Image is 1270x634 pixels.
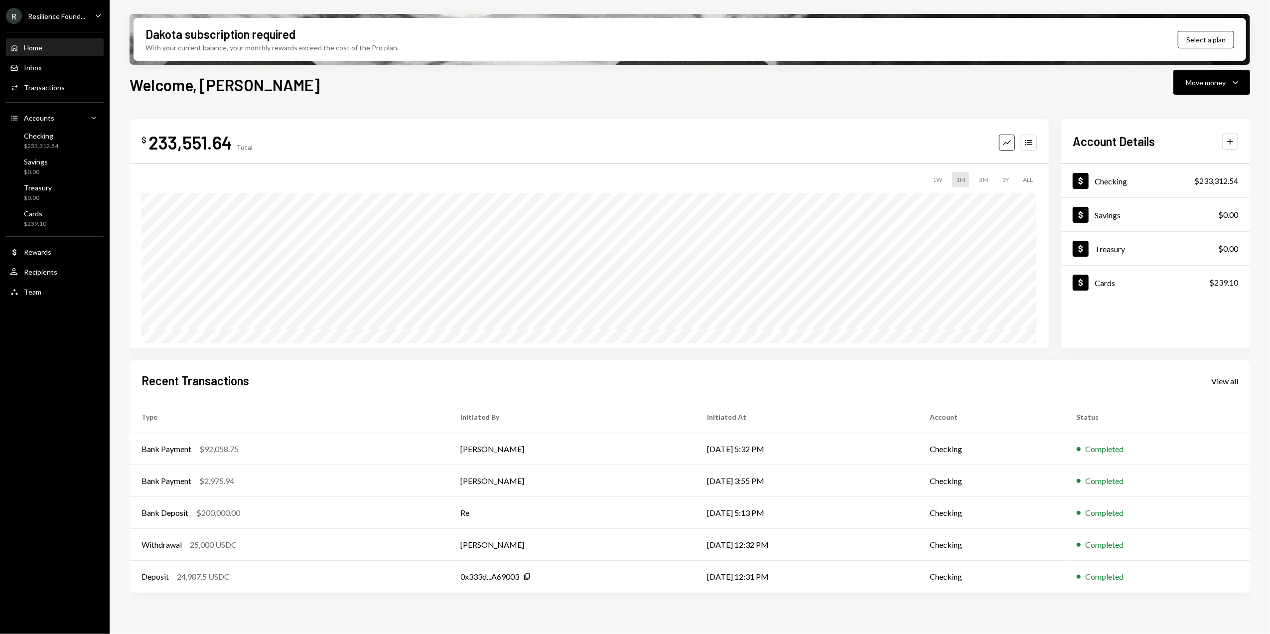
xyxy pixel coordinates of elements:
div: Cards [24,209,46,218]
h2: Account Details [1073,133,1155,150]
div: Recipients [24,268,57,276]
th: Status [1065,401,1250,433]
a: Savings$0.00 [1061,198,1250,231]
div: 233,551.64 [148,131,232,154]
div: Rewards [24,248,51,256]
div: Home [24,43,42,52]
div: Withdrawal [141,539,182,551]
a: Recipients [6,263,104,281]
td: [PERSON_NAME] [448,465,695,497]
a: Treasury$0.00 [1061,232,1250,265]
td: [DATE] 12:31 PM [695,561,918,593]
div: Treasury [24,183,52,192]
div: Move money [1186,77,1226,88]
th: Account [918,401,1065,433]
div: Checking [24,132,58,140]
a: Checking$233,312.54 [6,129,104,153]
a: View all [1211,375,1238,386]
div: Savings [24,158,48,166]
td: [PERSON_NAME] [448,433,695,465]
div: 1M [952,172,969,187]
button: Move money [1173,70,1250,95]
div: Checking [1095,176,1127,186]
div: $0.00 [24,194,52,202]
div: Transactions [24,83,65,92]
div: 1Y [998,172,1013,187]
a: Inbox [6,58,104,76]
div: View all [1211,376,1238,386]
div: Deposit [141,571,169,583]
div: ALL [1019,172,1037,187]
div: Inbox [24,63,42,72]
h2: Recent Transactions [141,372,249,389]
div: $239.10 [24,220,46,228]
div: With your current balance, your monthly rewards exceed the cost of the Pro plan. [145,42,399,53]
td: [DATE] 12:32 PM [695,529,918,561]
td: Checking [918,561,1065,593]
div: Cards [1095,278,1115,288]
div: Accounts [24,114,54,122]
div: $0.00 [1218,243,1238,255]
div: Completed [1086,571,1124,583]
div: $233,312.54 [1194,175,1238,187]
a: Checking$233,312.54 [1061,164,1250,197]
div: 0x333d...A69003 [460,571,519,583]
td: [DATE] 5:13 PM [695,497,918,529]
div: $0.00 [24,168,48,176]
a: Savings$0.00 [6,155,104,178]
a: Accounts [6,109,104,127]
td: [PERSON_NAME] [448,529,695,561]
div: $239.10 [1209,277,1238,289]
th: Initiated By [448,401,695,433]
div: R [6,8,22,24]
div: Bank Payment [141,475,191,487]
td: Checking [918,529,1065,561]
a: Team [6,283,104,301]
div: $200,000.00 [196,507,240,519]
div: 3M [975,172,992,187]
button: Select a plan [1178,31,1234,48]
div: Bank Deposit [141,507,188,519]
td: [DATE] 3:55 PM [695,465,918,497]
th: Type [130,401,448,433]
div: 1W [929,172,946,187]
div: Completed [1086,507,1124,519]
a: Rewards [6,243,104,261]
a: Home [6,38,104,56]
div: $233,312.54 [24,142,58,151]
div: $ [141,135,146,145]
td: Checking [918,465,1065,497]
div: Savings [1095,210,1121,220]
a: Cards$239.10 [6,206,104,230]
th: Initiated At [695,401,918,433]
div: Completed [1086,539,1124,551]
div: $92,058.75 [199,443,239,455]
td: Checking [918,497,1065,529]
td: Re [448,497,695,529]
div: Bank Payment [141,443,191,455]
a: Cards$239.10 [1061,266,1250,299]
div: $0.00 [1218,209,1238,221]
div: Team [24,288,41,296]
div: Completed [1086,443,1124,455]
div: 25,000 USDC [190,539,237,551]
td: [DATE] 5:32 PM [695,433,918,465]
a: Treasury$0.00 [6,180,104,204]
div: 24,987.5 USDC [177,571,230,583]
td: Checking [918,433,1065,465]
div: Treasury [1095,244,1125,254]
div: Total [236,143,253,152]
h1: Welcome, [PERSON_NAME] [130,75,320,95]
div: Completed [1086,475,1124,487]
div: $2,975.94 [199,475,234,487]
div: Resilience Found... [28,12,85,20]
div: Dakota subscription required [145,26,295,42]
a: Transactions [6,78,104,96]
